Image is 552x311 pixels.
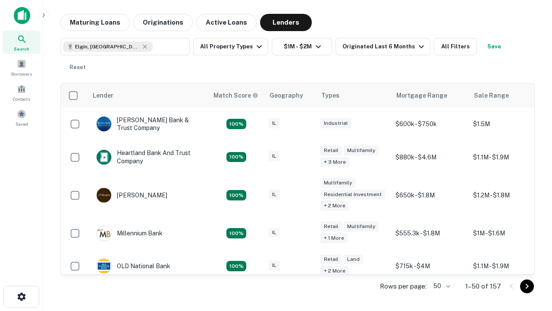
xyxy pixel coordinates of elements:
div: + 2 more [320,201,349,211]
button: Active Loans [196,14,257,31]
button: Reset [64,59,91,76]
span: Search [14,45,29,52]
th: Sale Range [469,83,546,108]
td: $600k - $750k [391,108,469,140]
div: OLD National Bank [96,258,170,274]
div: Residential Investment [320,190,385,200]
div: IL [269,190,280,200]
button: Lenders [260,14,312,31]
div: Industrial [320,118,351,128]
td: $1.2M - $1.8M [469,174,546,217]
th: Lender [88,83,208,108]
div: + 1 more [320,233,348,243]
td: $650k - $1.8M [391,174,469,217]
a: Saved [3,106,41,129]
td: $1.1M - $1.9M [469,140,546,173]
div: [PERSON_NAME] [96,187,167,203]
td: $1M - $1.6M [469,217,546,250]
th: Capitalize uses an advanced AI algorithm to match your search with the best lender. The match sco... [208,83,264,108]
div: Mortgage Range [396,90,447,101]
div: Types [321,90,339,101]
span: Borrowers [11,70,32,77]
div: Multifamily [344,222,379,232]
div: 50 [430,280,452,292]
div: Multifamily [320,178,355,188]
td: $715k - $4M [391,250,469,282]
iframe: Chat Widget [509,242,552,283]
a: Contacts [3,81,41,104]
div: Retail [320,254,342,264]
th: Mortgage Range [391,83,469,108]
img: picture [97,117,111,131]
td: $1.1M - $1.9M [469,250,546,282]
div: Land [344,254,363,264]
img: picture [97,150,111,165]
div: IL [269,151,280,161]
button: Go to next page [520,279,534,293]
button: Maturing Loans [60,14,130,31]
img: picture [97,259,111,273]
div: Multifamily [344,146,379,155]
th: Types [316,83,391,108]
button: All Property Types [193,38,268,55]
div: + 2 more [320,266,349,276]
div: Geography [270,90,303,101]
div: Millennium Bank [96,225,163,241]
img: picture [97,226,111,241]
button: Originated Last 6 Months [336,38,430,55]
div: Matching Properties: 22, hasApolloMatch: undefined [226,261,246,271]
td: $880k - $4.6M [391,140,469,173]
span: Contacts [13,95,30,102]
button: Save your search to get updates of matches that match your search criteria. [480,38,508,55]
p: Rows per page: [380,281,427,292]
div: Retail [320,146,342,155]
img: capitalize-icon.png [14,7,30,24]
div: Retail [320,222,342,232]
td: $555.3k - $1.8M [391,217,469,250]
div: Originated Last 6 Months [342,41,427,52]
a: Search [3,31,41,54]
th: Geography [264,83,316,108]
div: Matching Properties: 16, hasApolloMatch: undefined [226,228,246,238]
div: [PERSON_NAME] Bank & Trust Company [96,116,200,132]
span: Saved [16,121,28,127]
button: $1M - $2M [272,38,332,55]
div: Lender [93,90,113,101]
div: IL [269,228,280,238]
div: Heartland Bank And Trust Company [96,149,200,165]
div: IL [269,260,280,270]
img: picture [97,188,111,203]
button: Originations [133,14,193,31]
h6: Match Score [213,91,257,100]
div: Sale Range [474,90,509,101]
div: + 3 more [320,157,349,167]
a: Borrowers [3,56,41,79]
div: Matching Properties: 28, hasApolloMatch: undefined [226,119,246,129]
div: IL [269,118,280,128]
p: 1–50 of 157 [465,281,501,292]
td: $1.5M [469,108,546,140]
div: Matching Properties: 20, hasApolloMatch: undefined [226,152,246,162]
div: Capitalize uses an advanced AI algorithm to match your search with the best lender. The match sco... [213,91,258,100]
button: All Filters [434,38,477,55]
span: Elgin, [GEOGRAPHIC_DATA], [GEOGRAPHIC_DATA] [75,43,140,51]
div: Matching Properties: 23, hasApolloMatch: undefined [226,190,246,200]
